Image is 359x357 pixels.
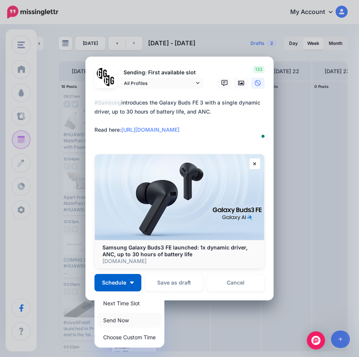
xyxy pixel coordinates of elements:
[124,79,194,87] span: All Profiles
[102,258,257,265] p: [DOMAIN_NAME]
[95,154,264,240] img: Samsung Galaxy Buds3 FE launched: 1x dynamic driver, ANC, up to 30 hours of battery life
[207,274,265,291] a: Cancel
[130,282,134,284] img: arrow-down-white.png
[104,75,115,86] img: JT5sWCfR-79925.png
[94,98,268,143] textarea: To enrich screen reader interactions, please activate Accessibility in Grammarly extension settings
[97,296,161,311] a: Next Time Slot
[97,313,161,328] a: Send Now
[102,244,248,257] b: Samsung Galaxy Buds3 FE launched: 1x dynamic driver, ANC, up to 30 hours of battery life
[94,293,164,348] div: Schedule
[97,330,161,345] a: Choose Custom Time
[94,99,121,106] mark: #Samsung
[120,68,203,77] p: Sending: First available slot
[94,98,268,134] div: introduces the Galaxy Buds FE 3 with a single dynamic driver, up to 30 hours of battery life, and...
[97,68,108,79] img: 353459792_649996473822713_4483302954317148903_n-bsa138318.png
[120,78,203,89] a: All Profiles
[253,66,265,73] span: 133
[94,274,141,291] button: Schedule
[102,280,126,285] span: Schedule
[307,331,325,349] div: Open Intercom Messenger
[145,274,203,291] button: Save as draft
